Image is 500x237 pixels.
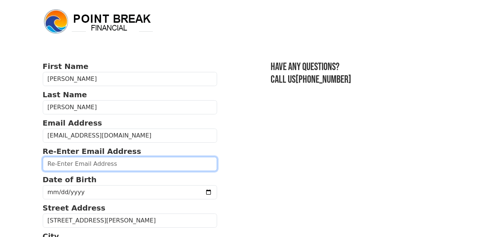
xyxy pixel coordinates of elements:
input: Email Address [43,129,217,143]
strong: First Name [43,62,88,71]
input: Re-Enter Email Address [43,157,217,171]
strong: Re-Enter Email Address [43,147,141,156]
strong: Email Address [43,118,102,127]
img: logo.png [43,8,154,35]
h3: Call us [271,73,457,86]
h3: Have any questions? [271,61,457,73]
a: [PHONE_NUMBER] [296,73,351,86]
strong: Date of Birth [43,175,97,184]
input: Street Address [43,214,217,228]
input: First Name [43,72,217,86]
strong: Last Name [43,90,87,99]
strong: Street Address [43,203,106,212]
input: Last Name [43,100,217,114]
